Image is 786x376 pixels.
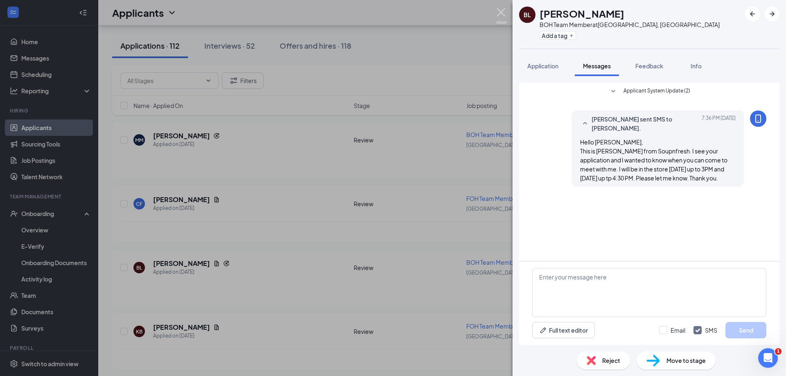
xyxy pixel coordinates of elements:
[608,87,618,97] svg: SmallChevronDown
[725,322,766,338] button: Send
[623,87,690,97] span: Applicant System Update (2)
[635,62,663,70] span: Feedback
[524,11,531,19] div: BL
[602,356,620,365] span: Reject
[592,115,699,133] span: [PERSON_NAME] sent SMS to [PERSON_NAME].
[753,114,763,124] svg: MobileSms
[691,62,702,70] span: Info
[539,326,547,334] svg: Pen
[583,62,611,70] span: Messages
[758,348,778,368] iframe: Intercom live chat
[748,9,757,19] svg: ArrowLeftNew
[767,9,777,19] svg: ArrowRight
[775,348,781,355] span: 1
[580,138,727,182] span: Hello [PERSON_NAME], This is [PERSON_NAME] from Soupnfresh. I see your application and I wanted t...
[580,119,590,128] svg: SmallChevronUp
[765,7,779,21] button: ArrowRight
[540,31,576,40] button: PlusAdd a tag
[702,115,736,133] span: [DATE] 7:36 PM
[608,87,690,97] button: SmallChevronDownApplicant System Update (2)
[666,356,706,365] span: Move to stage
[745,7,760,21] button: ArrowLeftNew
[527,62,558,70] span: Application
[569,33,574,38] svg: Plus
[540,20,720,29] div: BOH Team Member at [GEOGRAPHIC_DATA], [GEOGRAPHIC_DATA]
[532,322,595,338] button: Full text editorPen
[540,7,624,20] h1: [PERSON_NAME]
